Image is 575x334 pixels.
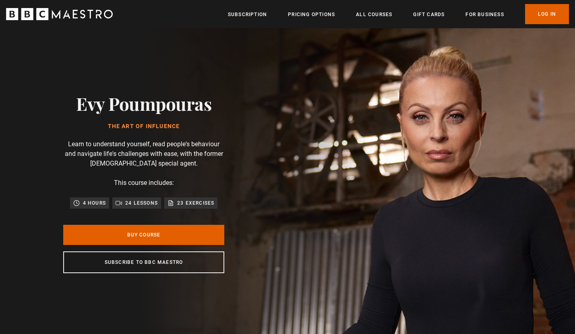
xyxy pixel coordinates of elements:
[125,199,158,207] p: 24 lessons
[228,10,267,19] a: Subscription
[465,10,504,19] a: For business
[288,10,335,19] a: Pricing Options
[114,178,174,188] p: This course includes:
[228,4,569,24] nav: Primary
[177,199,214,207] p: 23 exercises
[63,251,224,273] a: Subscribe to BBC Maestro
[63,139,224,168] p: Learn to understand yourself, read people's behaviour and navigate life's challenges with ease, w...
[83,199,106,207] p: 4 hours
[356,10,392,19] a: All Courses
[6,8,113,20] svg: BBC Maestro
[76,93,211,114] h2: Evy Poumpouras
[525,4,569,24] a: Log In
[63,225,224,245] a: Buy Course
[76,123,211,130] h1: The Art of Influence
[413,10,445,19] a: Gift Cards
